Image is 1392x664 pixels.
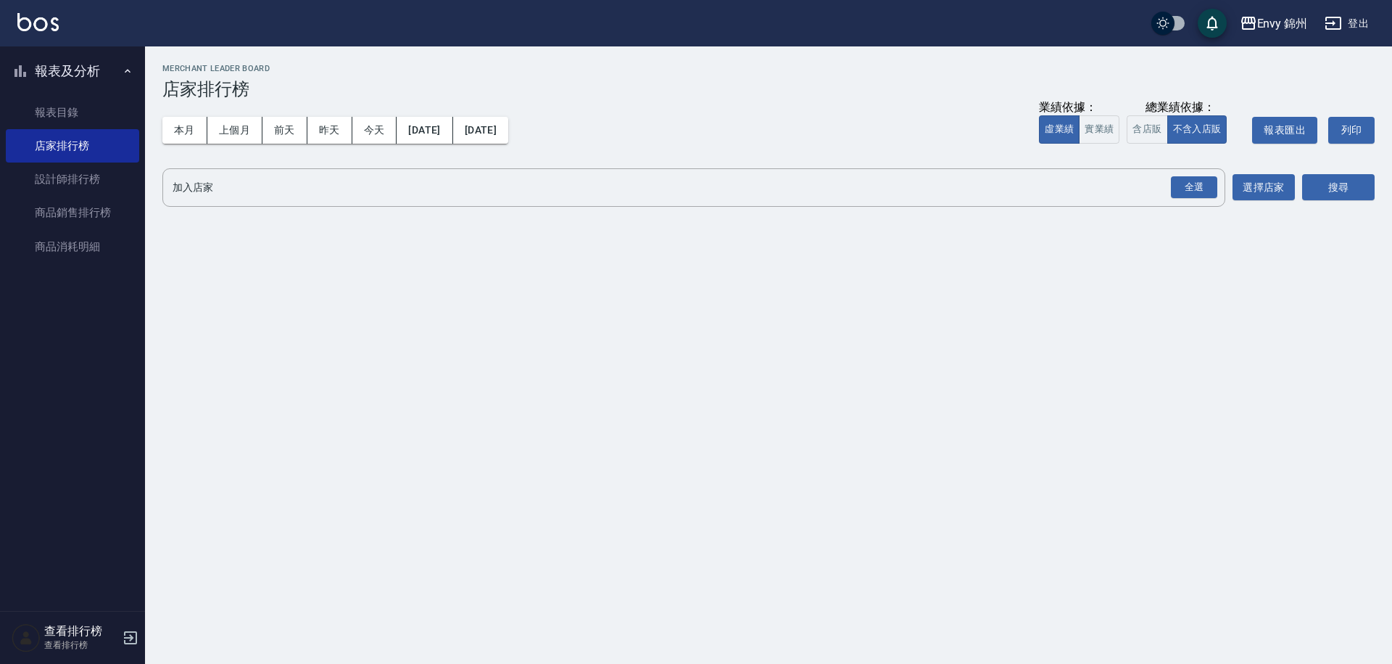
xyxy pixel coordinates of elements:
button: 選擇店家 [1232,174,1295,201]
h3: 店家排行榜 [162,79,1375,99]
button: 報表及分析 [6,52,139,90]
h5: 查看排行榜 [44,624,118,639]
a: 店家排行榜 [6,129,139,163]
button: 前天 [262,117,307,144]
button: 實業績 [1079,115,1119,144]
button: save [1198,9,1227,38]
button: 不含入店販 [1167,115,1227,144]
button: 昨天 [307,117,352,144]
img: Person [12,623,41,652]
button: 登出 [1319,10,1375,37]
div: Envy 錦州 [1257,15,1308,33]
button: [DATE] [397,117,452,144]
img: Logo [17,13,59,31]
button: Open [1168,173,1220,202]
input: 店家名稱 [169,175,1197,200]
a: 報表匯出 [1241,123,1317,136]
button: Envy 錦州 [1234,9,1314,38]
button: 搜尋 [1302,174,1375,201]
div: 總業績依據： [1145,100,1215,115]
button: [DATE] [453,117,508,144]
div: 業績依據： [1039,100,1119,115]
p: 查看排行榜 [44,639,118,652]
button: 報表匯出 [1252,117,1317,144]
button: 上個月 [207,117,262,144]
h2: Merchant Leader Board [162,64,1375,73]
a: 商品銷售排行榜 [6,196,139,229]
a: 報表目錄 [6,96,139,129]
button: 今天 [352,117,397,144]
button: 本月 [162,117,207,144]
button: 列印 [1328,117,1375,144]
a: 商品消耗明細 [6,230,139,263]
button: 含店販 [1127,115,1167,144]
a: 設計師排行榜 [6,163,139,196]
div: 全選 [1171,176,1217,199]
button: 虛業績 [1039,115,1080,144]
